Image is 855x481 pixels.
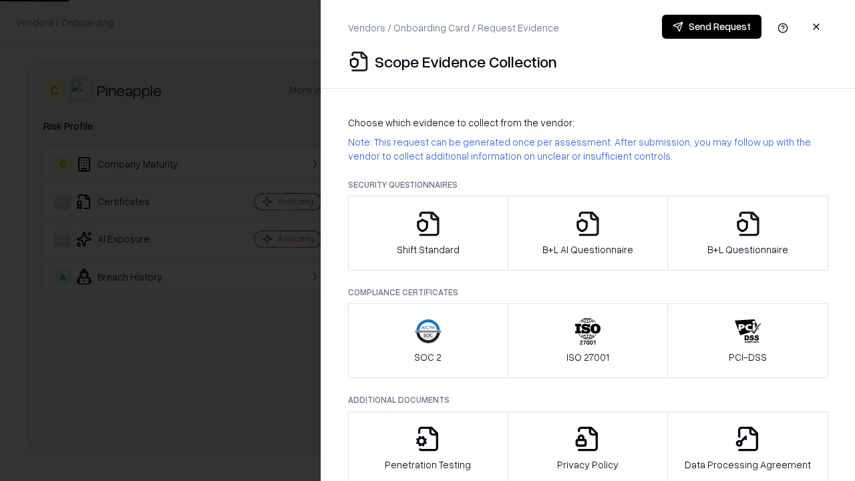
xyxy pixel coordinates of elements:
button: Send Request [662,15,761,39]
p: B+L AI Questionnaire [542,243,633,257]
button: B+L AI Questionnaire [508,196,669,271]
p: SOC 2 [414,350,442,364]
p: Scope Evidence Collection [375,51,557,72]
button: SOC 2 [348,303,508,378]
p: ISO 27001 [566,350,609,364]
p: Data Processing Agreement [685,458,811,472]
p: Vendors / Onboarding Card / Request Evidence [348,21,559,35]
p: Penetration Testing [385,458,471,472]
button: B+L Questionnaire [667,196,828,271]
p: Privacy Policy [557,458,619,472]
p: Additional Documents [348,394,828,406]
button: Shift Standard [348,196,508,271]
p: Shift Standard [397,243,460,257]
button: ISO 27001 [508,303,669,378]
p: Security Questionnaires [348,179,828,190]
p: Choose which evidence to collect from the vendor: [348,116,828,130]
p: PCI-DSS [729,350,767,364]
p: Compliance Certificates [348,287,828,298]
p: B+L Questionnaire [707,243,788,257]
p: Note: This request can be generated once per assessment. After submission, you may follow up with... [348,135,828,163]
button: PCI-DSS [667,303,828,378]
